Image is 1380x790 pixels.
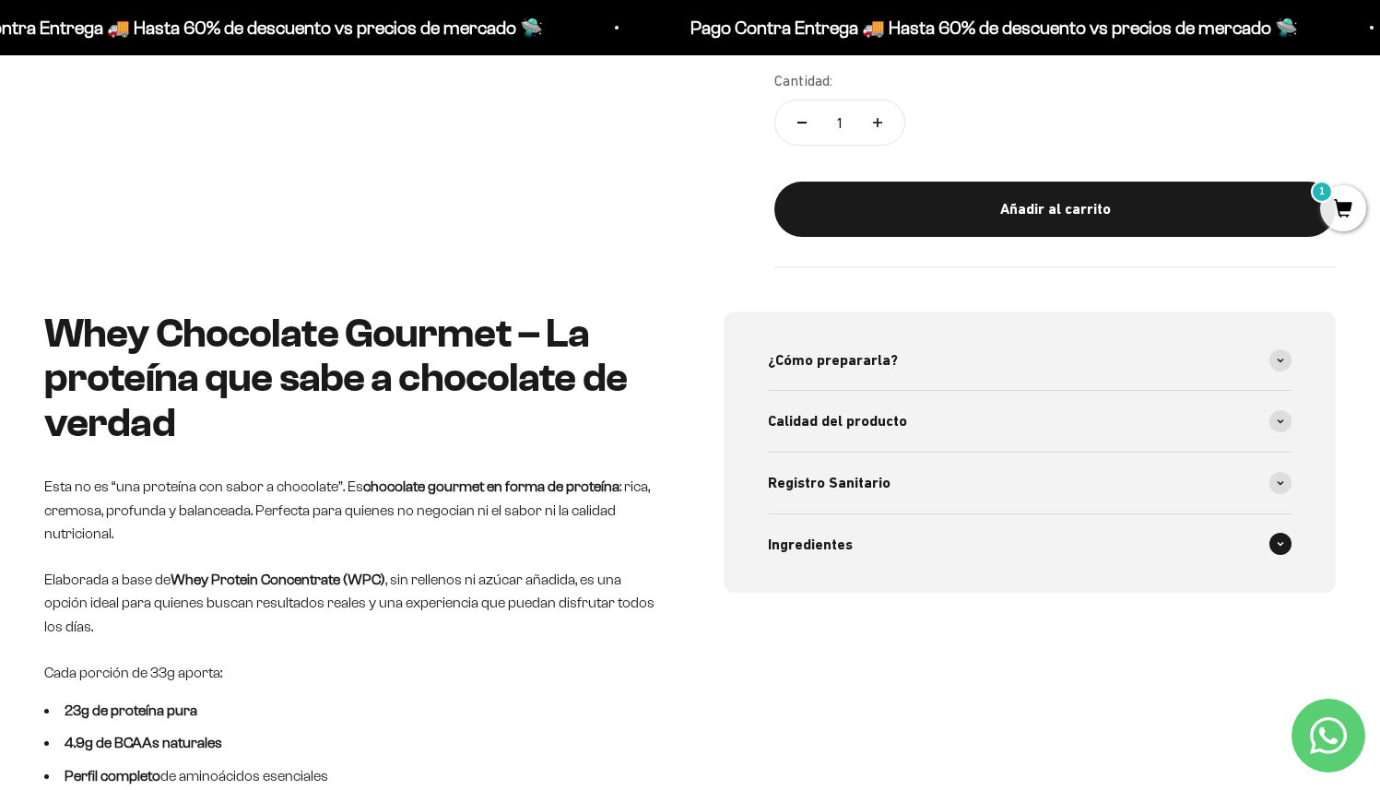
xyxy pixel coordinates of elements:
a: 1 [1320,200,1366,220]
button: Aumentar cantidad [851,100,904,145]
summary: Ingredientes [768,514,1292,575]
span: Calidad del producto [768,409,907,433]
h2: Whey Chocolate Gourmet – La proteína que sabe a chocolate de verdad [44,312,657,445]
span: Ingredientes [768,533,853,557]
strong: chocolate gourmet en forma de proteína [363,478,619,494]
span: Registro Sanitario [768,471,891,495]
summary: ¿Cómo prepararla? [768,330,1292,391]
p: Cada porción de 33g aporta: [44,661,657,685]
strong: 4.9g de BCAAs naturales [65,735,222,750]
button: Reducir cantidad [775,100,829,145]
strong: Perfil completo [65,768,160,784]
p: Esta no es “una proteína con sabor a chocolate”. Es : rica, cremosa, profunda y balanceada. Perfe... [44,475,657,546]
mark: 1 [1311,181,1333,203]
button: Añadir al carrito [774,182,1336,237]
p: Pago Contra Entrega 🚚 Hasta 60% de descuento vs precios de mercado 🛸 [689,13,1296,42]
li: de aminoácidos esenciales [44,764,657,788]
strong: Whey Protein Concentrate (WPC) [171,572,385,587]
strong: 23g de proteína pura [65,702,197,718]
div: Añadir al carrito [811,197,1299,221]
p: Elaborada a base de , sin rellenos ni azúcar añadida, es una opción ideal para quienes buscan res... [44,568,657,639]
span: ¿Cómo prepararla? [768,348,898,372]
label: Cantidad: [774,69,832,93]
summary: Registro Sanitario [768,453,1292,513]
summary: Calidad del producto [768,391,1292,452]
